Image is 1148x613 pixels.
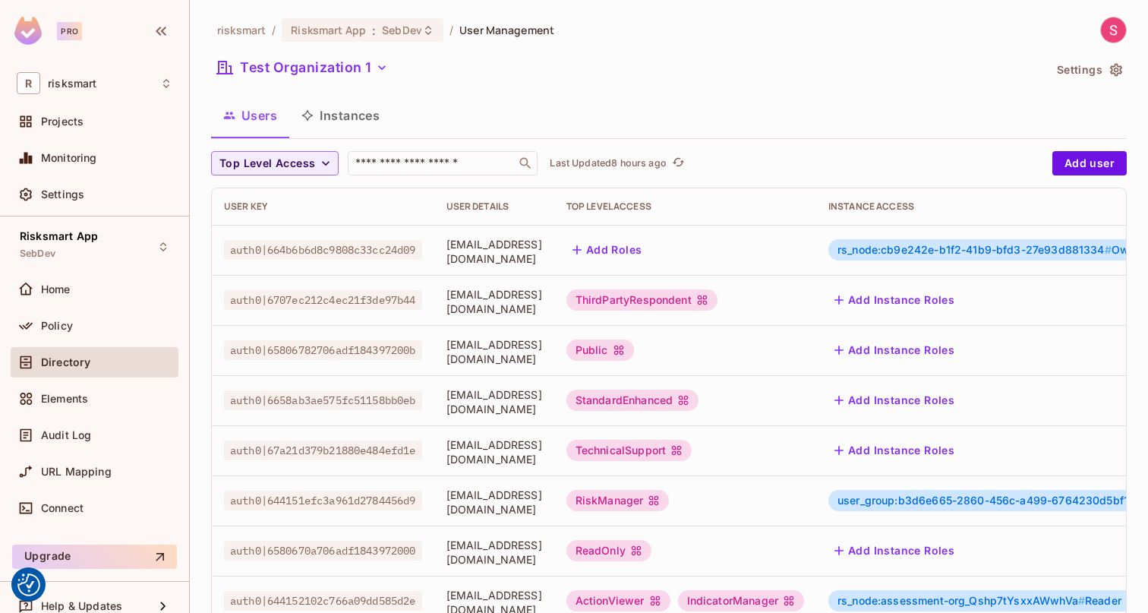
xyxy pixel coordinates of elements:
div: Top Level Access [566,201,804,213]
span: User Management [459,23,554,37]
span: Directory [41,356,90,368]
span: Click to refresh data [667,154,688,172]
div: Pro [57,22,82,40]
span: rs_node:assessment-org_Qshp7tYsxxAWwhVa [837,594,1085,607]
span: Help & Updates [41,600,122,612]
span: Settings [41,188,84,201]
button: Add Roles [566,238,648,262]
div: ThirdPartyRespondent [566,289,717,311]
div: User Key [224,201,422,213]
span: Policy [41,320,73,332]
span: Risksmart App [291,23,366,37]
span: [EMAIL_ADDRESS][DOMAIN_NAME] [446,488,542,517]
span: auth0|664b6b6d8c9808c33cc24d09 [224,240,422,260]
span: [EMAIL_ADDRESS][DOMAIN_NAME] [446,337,542,366]
button: Top Level Access [211,151,339,175]
button: Add Instance Roles [828,539,960,563]
span: auth0|6707ec212c4ec21f3de97b44 [224,290,422,310]
button: Instances [289,96,392,134]
img: SReyMgAAAABJRU5ErkJggg== [14,17,42,45]
button: Upgrade [12,545,177,569]
span: [EMAIL_ADDRESS][DOMAIN_NAME] [446,237,542,266]
span: auth0|6580670a706adf1843972000 [224,541,422,561]
span: Owner [837,244,1146,256]
p: Last Updated 8 hours ago [550,157,666,169]
span: auth0|65806782706adf184397200b [224,340,422,360]
span: [EMAIL_ADDRESS][DOMAIN_NAME] [446,538,542,567]
span: [EMAIL_ADDRESS][DOMAIN_NAME] [446,387,542,416]
span: Home [41,283,71,295]
button: Add Instance Roles [828,388,960,412]
li: / [449,23,453,37]
div: ReadOnly [566,540,651,561]
span: SebDev [382,23,422,37]
div: StandardEnhanced [566,390,699,411]
span: Projects [41,115,84,128]
span: Elements [41,393,88,405]
span: auth0|67a21d379b21880e484efd1e [224,441,422,460]
div: RiskManager [566,490,670,511]
span: user_group:b3d6e665-2860-456c-a499-6764230d5bf1 [837,494,1135,507]
button: Add Instance Roles [828,438,960,463]
button: refresh [670,154,688,172]
img: Revisit consent button [17,574,40,596]
span: auth0|644152102c766a09dd585d2e [224,591,422,611]
div: IndicatorManager [678,590,804,611]
span: Workspace: risksmart [48,77,96,90]
div: ActionViewer [566,590,670,611]
span: SebDev [20,248,55,260]
div: User Details [446,201,542,213]
span: [EMAIL_ADDRESS][DOMAIN_NAME] [446,287,542,316]
img: Seb Jones [1101,17,1126,43]
span: Top Level Access [219,154,315,173]
button: Consent Preferences [17,574,40,596]
button: Add user [1052,151,1127,175]
span: R [17,72,40,94]
span: # [1078,594,1085,607]
span: URL Mapping [41,466,112,478]
span: Monitoring [41,152,97,164]
span: auth0|6658ab3ae575fc51158bb0eb [224,390,422,410]
div: Public [566,340,634,361]
li: / [272,23,276,37]
button: Settings [1051,58,1127,82]
span: rs_node:cb9e242e-b1f2-41b9-bfd3-27e93d881334 [837,243,1112,256]
button: Test Organization 1 [211,55,394,80]
span: refresh [672,156,685,171]
span: : [371,24,377,36]
span: # [1105,243,1112,256]
button: Add Instance Roles [828,338,960,362]
button: Add Instance Roles [828,288,960,312]
span: auth0|644151efc3a961d2784456d9 [224,491,422,510]
span: Risksmart App [20,230,98,242]
div: TechnicalSupport [566,440,692,461]
span: [EMAIL_ADDRESS][DOMAIN_NAME] [446,438,542,466]
span: Connect [41,502,84,514]
button: Users [211,96,289,134]
span: Audit Log [41,429,91,441]
span: the active workspace [217,23,266,37]
span: Reader [837,595,1121,607]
